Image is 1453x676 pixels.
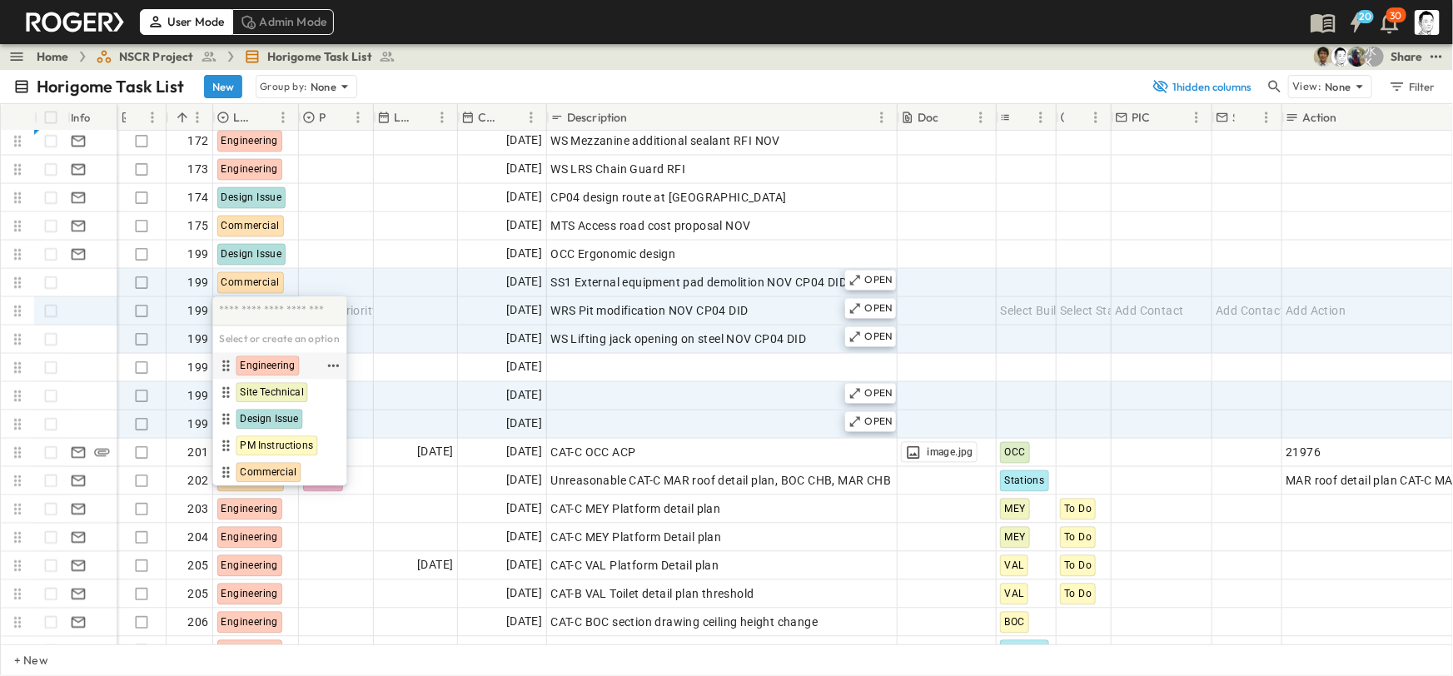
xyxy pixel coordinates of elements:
span: To Do [1064,560,1092,572]
button: Menu [1187,107,1207,127]
span: CAT-C Gypsum Reflected Ceiling Plan MAR [550,643,780,659]
span: [DATE] [506,188,542,207]
img: Joshua Whisenant (josh@tryroger.com) [1347,47,1367,67]
img: 堀米 康介(K.HORIGOME) (horigome@bcd.taisei.co.jp) [1331,47,1351,67]
button: 1hidden columns [1142,75,1261,98]
button: Filter [1382,75,1440,98]
div: 水口 浩一 (MIZUGUCHI Koichi) (mizuguti@bcd.taisei.co.jp) [1364,47,1384,67]
div: Commercial [216,463,343,483]
div: Engineering [216,356,323,376]
p: OPEN [865,274,893,287]
span: Commercial [221,221,280,232]
a: Horigome Task List [244,48,396,65]
span: [DATE] [506,160,542,179]
p: Created [478,109,500,126]
span: MTS Access road cost proposal NOV [550,218,750,235]
span: Design Issue [221,192,282,204]
span: 174 [187,190,208,206]
p: Group by: [260,78,307,95]
p: OPEN [865,302,893,316]
span: CP04 design route at [GEOGRAPHIC_DATA] [550,190,786,206]
p: OPEN [865,415,893,429]
span: Horigome Task List [267,48,372,65]
span: Engineering [240,360,295,373]
span: 199 [187,416,208,433]
span: 199 [187,388,208,405]
button: Menu [1031,107,1051,127]
img: 戸島 太一 (T.TOJIMA) (tzmtit00@pub.taisei.co.jp) [1314,47,1334,67]
span: CAT-C BOC section drawing ceiling height change [550,614,818,631]
span: 205 [187,558,208,574]
p: PIC [1132,109,1151,126]
div: Admin Mode [232,9,335,34]
span: CAT-B VAL Toilet detail plan threshold [550,586,754,603]
span: 202 [187,473,208,490]
button: Menu [872,107,892,127]
span: [DATE] [506,245,542,264]
p: None [311,78,337,95]
p: Description [567,109,628,126]
span: 199 [187,275,208,291]
span: PM Instructions [240,440,313,453]
span: VAL [1004,589,1023,600]
p: Last Email Date [394,109,411,126]
span: NSCR Project [119,48,194,65]
button: Menu [521,107,541,127]
span: [DATE] [506,471,542,490]
span: 204 [187,529,208,546]
button: Sort [503,108,521,127]
span: Engineering [221,617,278,629]
span: [DATE] [506,358,542,377]
button: Sort [1067,108,1086,127]
span: WS LRS Chain Guard RFI [550,162,685,178]
span: [DATE] [506,132,542,151]
span: [DATE] [506,641,542,660]
button: Menu [971,107,991,127]
span: [DATE] [417,556,453,575]
span: OCC Ergonomic design [550,246,675,263]
span: 207 [187,643,208,659]
div: PM Instructions [216,436,343,456]
span: Commercial [240,466,296,480]
h6: Select or create an option [212,326,346,353]
div: Site Technical [216,383,343,403]
span: [DATE] [417,443,453,462]
span: [DATE] [506,301,542,321]
p: Horigome Task List [37,75,184,98]
img: Profile Picture [1415,10,1440,35]
button: Menu [348,107,368,127]
span: CAT-C OCC ACP [550,445,635,461]
span: 205 [187,586,208,603]
span: Commercial [221,475,280,487]
button: Sort [1238,108,1256,127]
span: Add Contact [1216,303,1284,320]
span: 199 [187,246,208,263]
span: WS Lifting jack opening on steel NOV CP04 DID [550,331,806,348]
span: [DATE] [506,556,542,575]
span: Commercial [221,277,280,289]
span: CAT-C MEY Platform Detail plan [550,529,721,546]
span: MEY [1004,504,1025,515]
span: Site Technical [240,386,303,400]
span: Select Status [1060,303,1132,320]
button: Sort [1153,108,1172,127]
button: Sort [173,108,192,127]
button: test [1426,47,1446,67]
span: MEY [1004,532,1025,544]
span: 201 [187,445,208,461]
span: 175 [187,218,208,235]
p: None [1325,78,1351,95]
span: [DATE] [506,500,542,519]
button: Sort [631,108,649,127]
span: [DATE] [506,330,542,349]
a: Home [37,48,69,65]
span: [DATE] [506,216,542,236]
p: Subcon [1232,109,1235,126]
span: [DATE] [506,443,542,462]
button: Menu [273,107,293,127]
span: WS Mezzanine additional sealant RFI NOV [550,133,780,150]
div: User Mode [140,9,232,34]
span: CAT-C MEY Platform detail plan [550,501,720,518]
div: Design Issue [216,410,343,430]
span: 203 [187,501,208,518]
